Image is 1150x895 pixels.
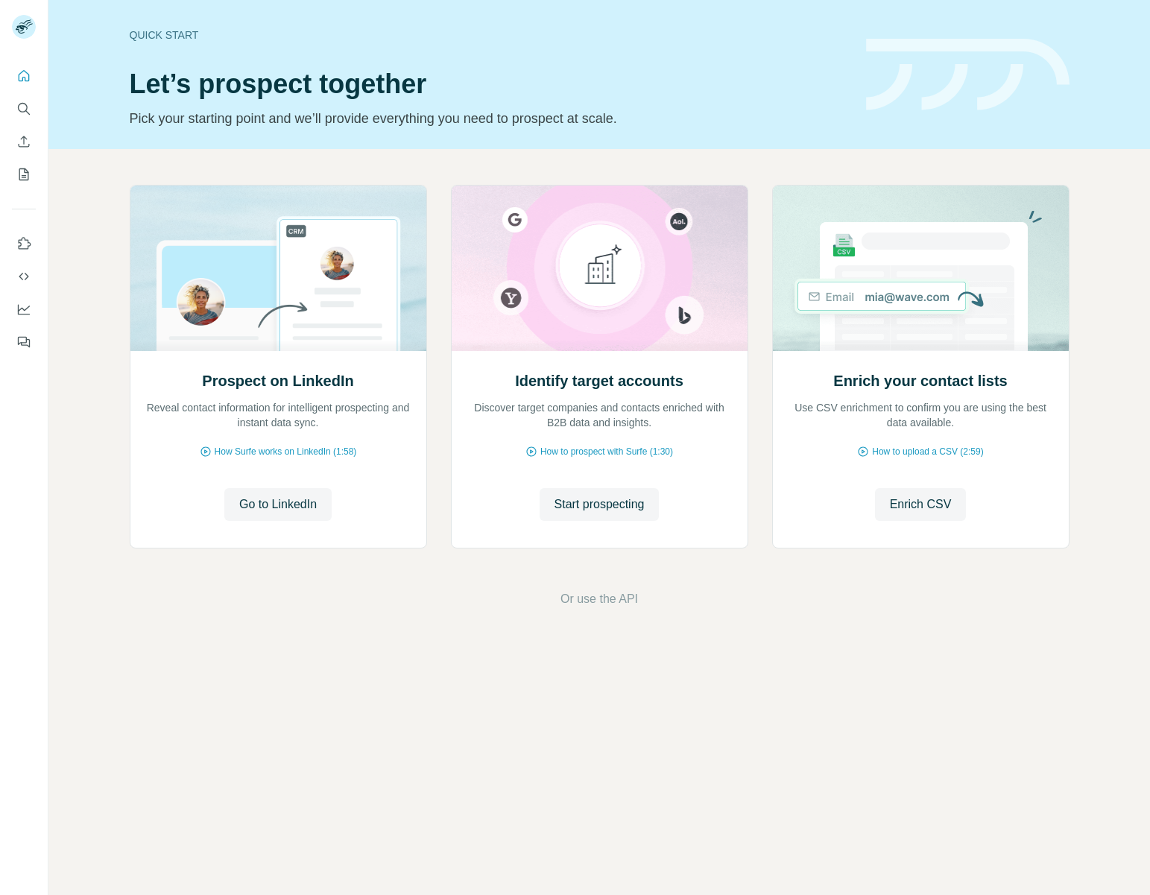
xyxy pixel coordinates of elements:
h2: Identify target accounts [515,370,683,391]
h2: Prospect on LinkedIn [202,370,353,391]
img: Enrich your contact lists [772,186,1070,351]
h2: Enrich your contact lists [833,370,1007,391]
img: banner [866,39,1070,111]
button: Enrich CSV [875,488,967,521]
span: How Surfe works on LinkedIn (1:58) [215,445,357,458]
button: Use Surfe on LinkedIn [12,230,36,257]
button: Enrich CSV [12,128,36,155]
span: Go to LinkedIn [239,496,317,513]
span: How to prospect with Surfe (1:30) [540,445,673,458]
h1: Let’s prospect together [130,69,848,99]
p: Pick your starting point and we’ll provide everything you need to prospect at scale. [130,108,848,129]
p: Reveal contact information for intelligent prospecting and instant data sync. [145,400,411,430]
button: Feedback [12,329,36,355]
button: Go to LinkedIn [224,488,332,521]
img: Identify target accounts [451,186,748,351]
span: How to upload a CSV (2:59) [872,445,983,458]
span: Enrich CSV [890,496,952,513]
button: Search [12,95,36,122]
button: Dashboard [12,296,36,323]
button: Start prospecting [540,488,660,521]
button: Quick start [12,63,36,89]
div: Quick start [130,28,848,42]
button: My lists [12,161,36,188]
p: Use CSV enrichment to confirm you are using the best data available. [788,400,1054,430]
img: Prospect on LinkedIn [130,186,427,351]
button: Use Surfe API [12,263,36,290]
p: Discover target companies and contacts enriched with B2B data and insights. [467,400,733,430]
button: Or use the API [560,590,638,608]
span: Start prospecting [555,496,645,513]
